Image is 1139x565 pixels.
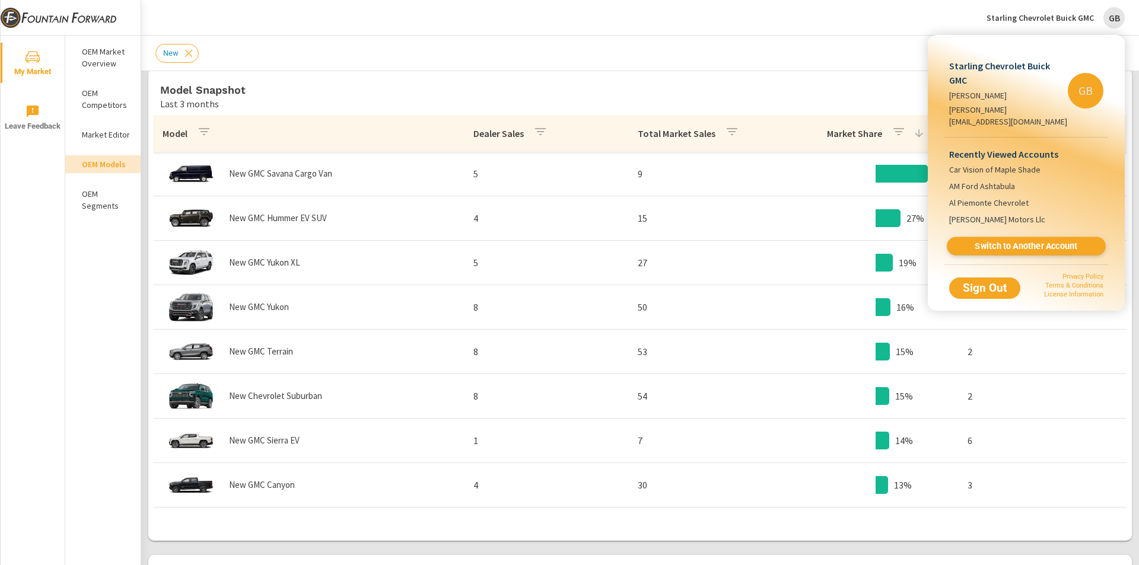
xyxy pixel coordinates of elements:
a: License Information [1044,291,1103,298]
p: Recently Viewed Accounts [949,147,1103,161]
span: Switch to Another Account [953,241,1099,252]
button: Sign Out [949,277,1020,299]
span: [PERSON_NAME] Motors Llc [949,213,1045,225]
span: Car Vision of Maple Shade [949,164,1041,175]
div: GB [1068,73,1103,108]
span: Al Piemonte Chevrolet [949,197,1029,209]
span: AM Ford Ashtabula [949,180,1015,192]
p: [PERSON_NAME][EMAIL_ADDRESS][DOMAIN_NAME] [949,104,1068,127]
p: Starling Chevrolet Buick GMC [949,59,1068,87]
a: Terms & Conditions [1045,282,1103,289]
a: Switch to Another Account [947,237,1106,256]
a: Privacy Policy [1062,273,1103,280]
span: Sign Out [959,283,1011,293]
p: [PERSON_NAME] [949,90,1068,101]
